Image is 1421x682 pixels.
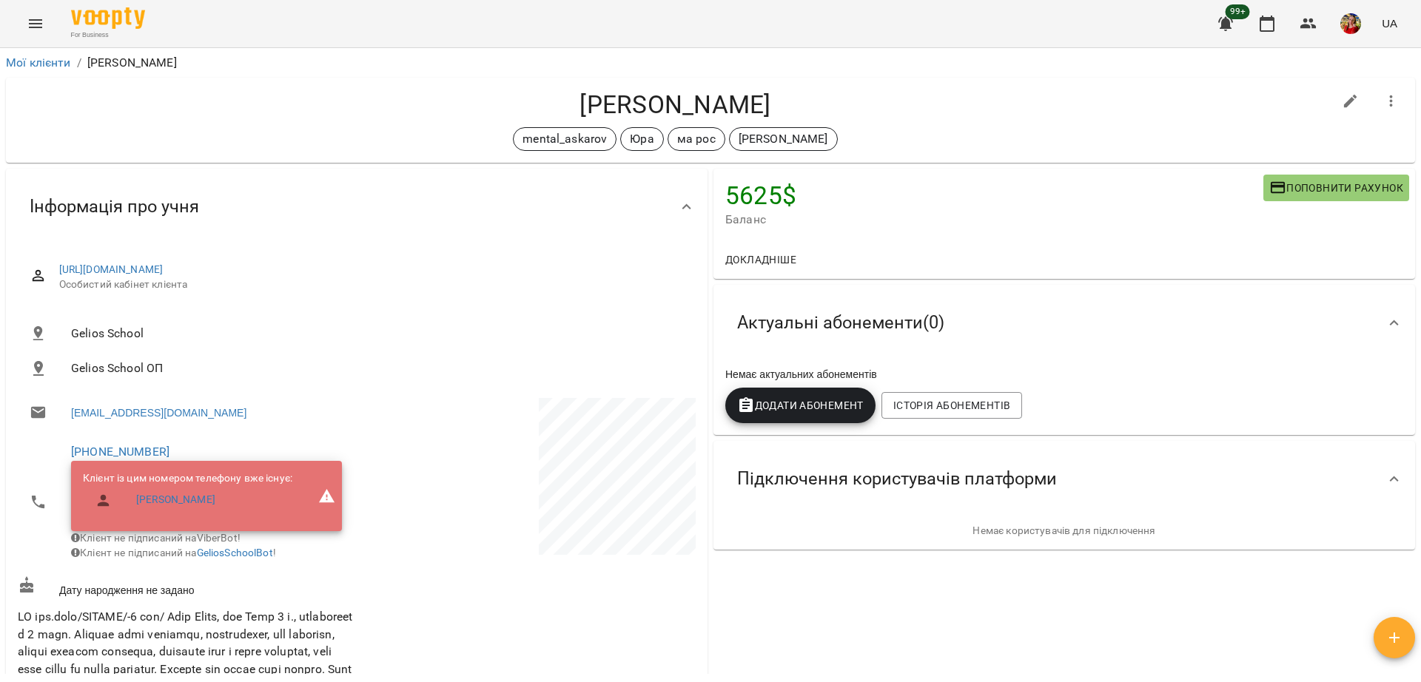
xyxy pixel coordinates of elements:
p: mental_askarov [523,130,607,148]
h4: [PERSON_NAME] [18,90,1333,120]
h4: 5625 $ [725,180,1263,211]
button: Історія абонементів [881,392,1022,419]
li: / [77,54,81,72]
p: ма рос [677,130,716,148]
a: [PHONE_NUMBER] [71,445,169,459]
span: 99+ [1226,4,1250,19]
span: Gelios School ОП [71,359,684,377]
button: Додати Абонемент [725,388,876,423]
nav: breadcrumb [6,54,1415,72]
div: Інформація про учня [6,169,708,245]
span: Підключення користувачів платформи [737,467,1057,490]
p: [PERSON_NAME] [739,130,828,148]
div: Дату народження не задано [15,573,357,601]
span: Особистий кабінет клієнта [59,277,684,292]
span: Клієнт не підписаний на ViberBot! [71,532,241,544]
a: [URL][DOMAIN_NAME] [59,263,164,275]
span: Історія абонементів [893,396,1010,414]
a: Мої клієнти [6,55,71,70]
p: Немає користувачів для підключення [725,524,1403,538]
span: For Business [71,30,145,40]
span: Актуальні абонементи ( 0 ) [737,311,944,334]
div: Юра [620,127,663,151]
a: [PERSON_NAME] [136,493,215,507]
span: Gelios School [71,325,684,342]
span: Докладніше [725,251,796,269]
button: Поповнити рахунок [1263,175,1409,201]
span: Інформація про учня [30,195,199,218]
span: Клієнт не підписаний на ! [71,547,276,558]
div: ма рос [668,127,725,151]
img: Voopty Logo [71,7,145,29]
p: [PERSON_NAME] [87,54,177,72]
span: Поповнити рахунок [1269,179,1403,197]
div: Підключення користувачів платформи [713,441,1415,517]
img: 5e634735370bbb5983f79fa1b5928c88.png [1340,13,1361,34]
span: Додати Абонемент [737,396,864,414]
button: Докладніше [719,246,802,273]
div: [PERSON_NAME] [729,127,838,151]
button: UA [1376,10,1403,37]
div: mental_askarov [513,127,617,151]
span: Баланс [725,211,1263,229]
span: UA [1382,16,1397,31]
a: GeliosSchoolBot [197,547,273,558]
button: Menu [18,6,53,41]
ul: Клієнт із цим номером телефону вже існує: [83,471,292,521]
p: Юра [630,130,654,148]
div: Немає актуальних абонементів [722,364,1406,385]
div: Актуальні абонементи(0) [713,285,1415,361]
a: [EMAIL_ADDRESS][DOMAIN_NAME] [71,405,246,420]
